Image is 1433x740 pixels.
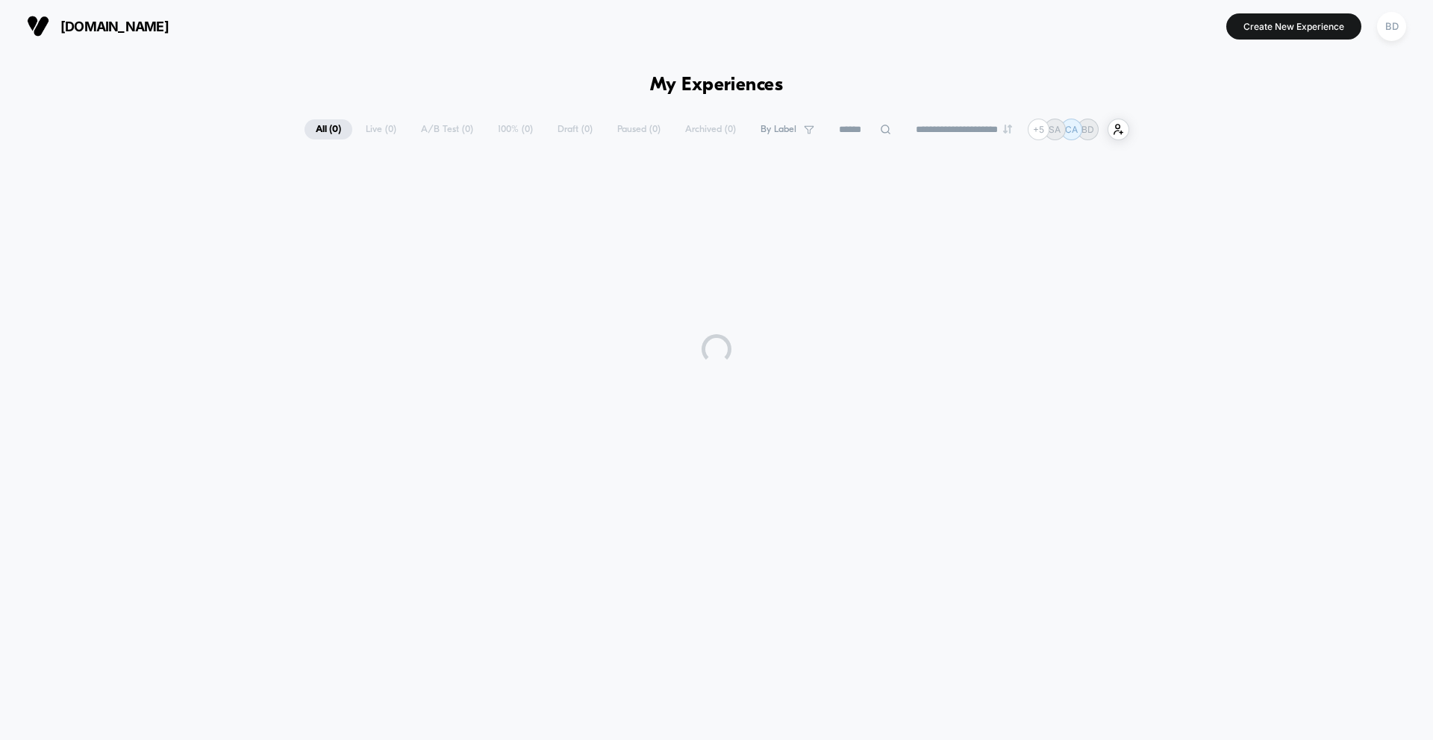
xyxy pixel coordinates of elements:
span: [DOMAIN_NAME] [60,19,169,34]
button: BD [1373,11,1411,42]
span: All ( 0 ) [305,119,352,139]
img: Visually logo [27,15,49,37]
p: BD [1081,124,1094,135]
div: + 5 [1028,119,1049,140]
p: SA [1049,124,1061,135]
button: [DOMAIN_NAME] [22,14,173,38]
p: CA [1065,124,1078,135]
div: BD [1377,12,1406,41]
button: Create New Experience [1226,13,1361,40]
span: By Label [761,124,796,135]
img: end [1003,125,1012,134]
h1: My Experiences [650,75,784,96]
